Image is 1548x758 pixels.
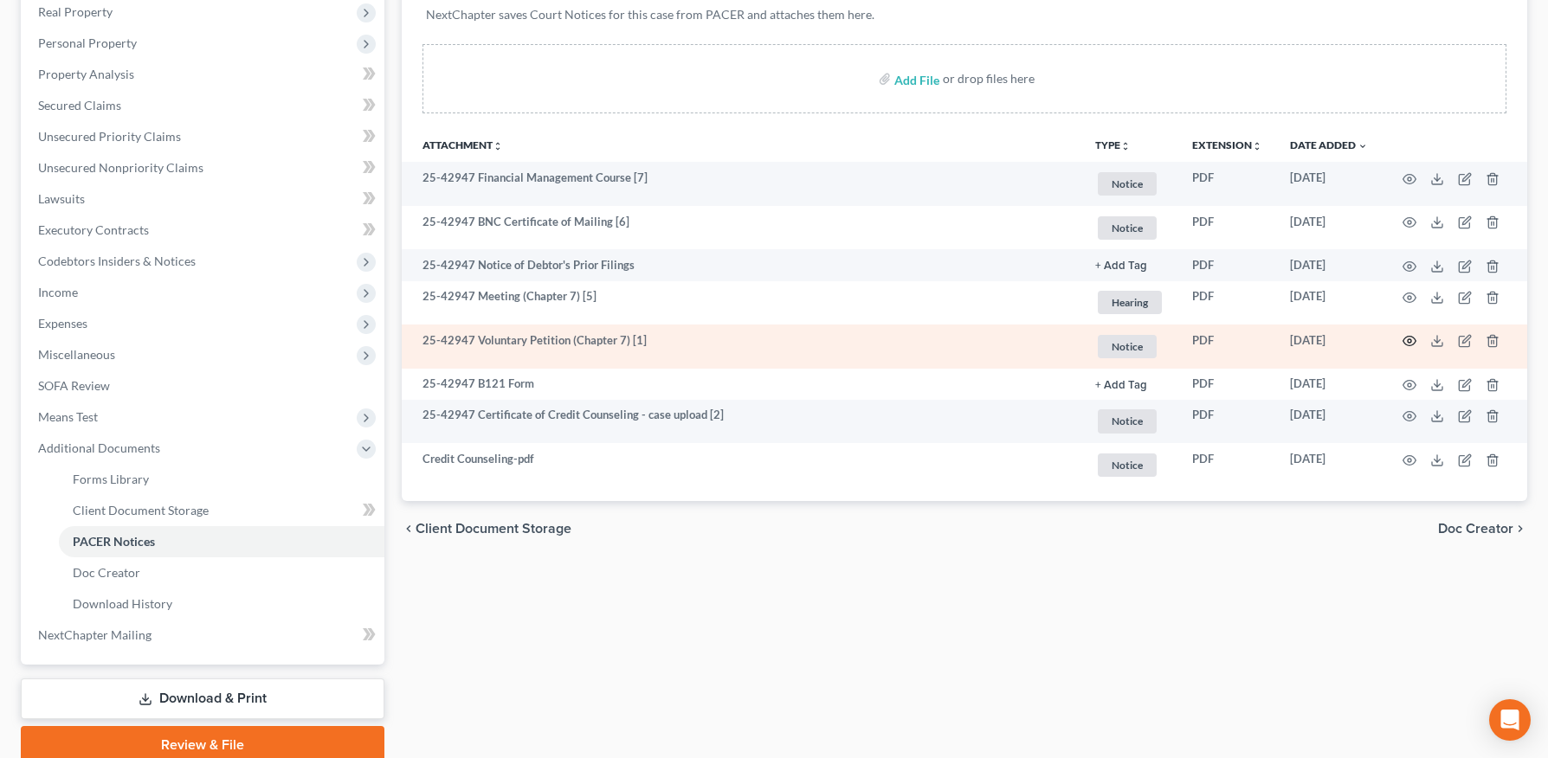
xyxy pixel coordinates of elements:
span: Client Document Storage [416,522,571,536]
button: chevron_left Client Document Storage [402,522,571,536]
td: 25-42947 BNC Certificate of Mailing [6] [402,206,1081,250]
span: Expenses [38,316,87,331]
a: Extensionunfold_more [1192,138,1262,151]
i: chevron_right [1513,522,1527,536]
td: 25-42947 Financial Management Course [7] [402,162,1081,206]
td: [DATE] [1276,400,1382,444]
span: Miscellaneous [38,347,115,362]
td: PDF [1178,206,1276,250]
span: NextChapter Mailing [38,627,152,642]
button: TYPEunfold_more [1095,140,1131,151]
i: unfold_more [1120,141,1131,151]
td: [DATE] [1276,324,1382,369]
a: Secured Claims [24,90,384,121]
td: PDF [1178,324,1276,369]
i: chevron_left [402,522,416,536]
a: Notice [1095,451,1164,479]
td: [DATE] [1276,206,1382,250]
a: Notice [1095,407,1164,435]
span: Notice [1098,453,1157,477]
a: + Add Tag [1095,257,1164,273]
span: Additional Documents [38,440,160,455]
span: SOFA Review [38,378,110,393]
a: Client Document Storage [59,495,384,526]
td: [DATE] [1276,162,1382,206]
td: PDF [1178,249,1276,280]
span: Doc Creator [1438,522,1513,536]
td: [DATE] [1276,443,1382,487]
i: unfold_more [1252,141,1262,151]
p: NextChapter saves Court Notices for this case from PACER and attaches them here. [426,6,1503,23]
td: 25-42947 Meeting (Chapter 7) [5] [402,281,1081,325]
a: Notice [1095,170,1164,198]
td: PDF [1178,369,1276,400]
a: NextChapter Mailing [24,620,384,651]
td: [DATE] [1276,369,1382,400]
td: [DATE] [1276,249,1382,280]
td: PDF [1178,443,1276,487]
button: + Add Tag [1095,260,1147,272]
a: Forms Library [59,464,384,495]
a: + Add Tag [1095,376,1164,392]
span: Notice [1098,216,1157,240]
span: Forms Library [73,472,149,486]
span: Property Analysis [38,67,134,81]
button: Doc Creator chevron_right [1438,522,1527,536]
span: Secured Claims [38,98,121,112]
a: Date Added expand_more [1290,138,1368,151]
a: Executory Contracts [24,215,384,246]
a: Download History [59,588,384,620]
span: Unsecured Nonpriority Claims [38,160,203,175]
div: Open Intercom Messenger [1489,699,1531,741]
span: Executory Contracts [38,222,149,237]
a: Unsecured Nonpriority Claims [24,152,384,183]
td: 25-42947 Voluntary Petition (Chapter 7) [1] [402,324,1081,369]
td: [DATE] [1276,281,1382,325]
span: Notice [1098,409,1157,433]
i: expand_more [1358,141,1368,151]
td: PDF [1178,400,1276,444]
a: Hearing [1095,288,1164,317]
span: Hearing [1098,291,1162,314]
td: PDF [1178,281,1276,325]
span: Notice [1098,172,1157,196]
a: Property Analysis [24,59,384,90]
i: unfold_more [493,141,503,151]
span: Download History [73,596,172,611]
span: Client Document Storage [73,503,209,517]
a: Download & Print [21,678,384,719]
a: PACER Notices [59,526,384,557]
span: Doc Creator [73,565,140,580]
td: PDF [1178,162,1276,206]
td: Credit Counseling-pdf [402,443,1081,487]
a: Notice [1095,214,1164,242]
span: Codebtors Insiders & Notices [38,254,196,268]
span: Real Property [38,4,113,19]
a: Attachmentunfold_more [422,138,503,151]
a: Lawsuits [24,183,384,215]
a: SOFA Review [24,370,384,401]
button: + Add Tag [1095,380,1147,391]
span: Lawsuits [38,191,85,206]
a: Notice [1095,332,1164,361]
span: Notice [1098,335,1157,358]
a: Doc Creator [59,557,384,588]
td: 25-42947 B121 Form [402,369,1081,400]
span: Unsecured Priority Claims [38,129,181,144]
div: or drop files here [943,70,1035,87]
span: Income [38,285,78,299]
td: 25-42947 Certificate of Credit Counseling - case upload [2] [402,400,1081,444]
span: Means Test [38,409,98,424]
a: Unsecured Priority Claims [24,121,384,152]
span: Personal Property [38,35,137,50]
td: 25-42947 Notice of Debtor's Prior Filings [402,249,1081,280]
span: PACER Notices [73,534,155,549]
